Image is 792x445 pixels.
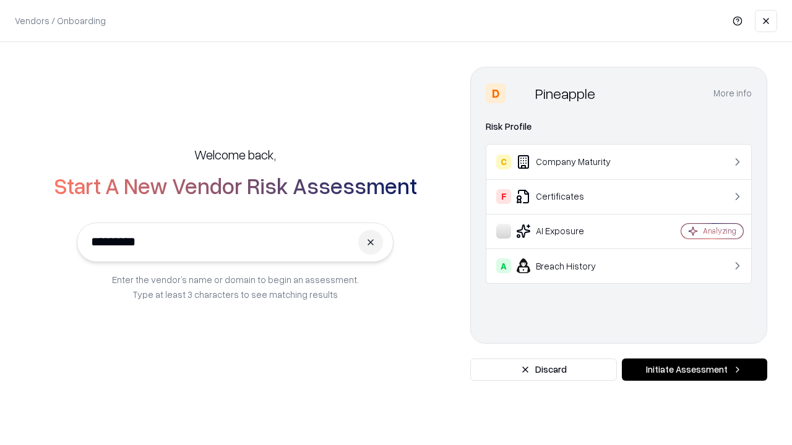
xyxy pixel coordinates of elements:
[15,14,106,27] p: Vendors / Onboarding
[535,83,595,103] div: Pineapple
[510,83,530,103] img: Pineapple
[496,189,511,204] div: F
[496,189,644,204] div: Certificates
[54,173,417,198] h2: Start A New Vendor Risk Assessment
[112,272,359,302] p: Enter the vendor’s name or domain to begin an assessment. Type at least 3 characters to see match...
[622,358,767,381] button: Initiate Assessment
[703,226,736,236] div: Analyzing
[496,155,644,169] div: Company Maturity
[496,258,511,273] div: A
[486,83,506,103] div: D
[713,82,752,104] button: More info
[194,146,276,163] h5: Welcome back,
[486,119,752,134] div: Risk Profile
[496,224,644,239] div: AI Exposure
[496,258,644,273] div: Breach History
[470,358,617,381] button: Discard
[496,155,511,169] div: C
